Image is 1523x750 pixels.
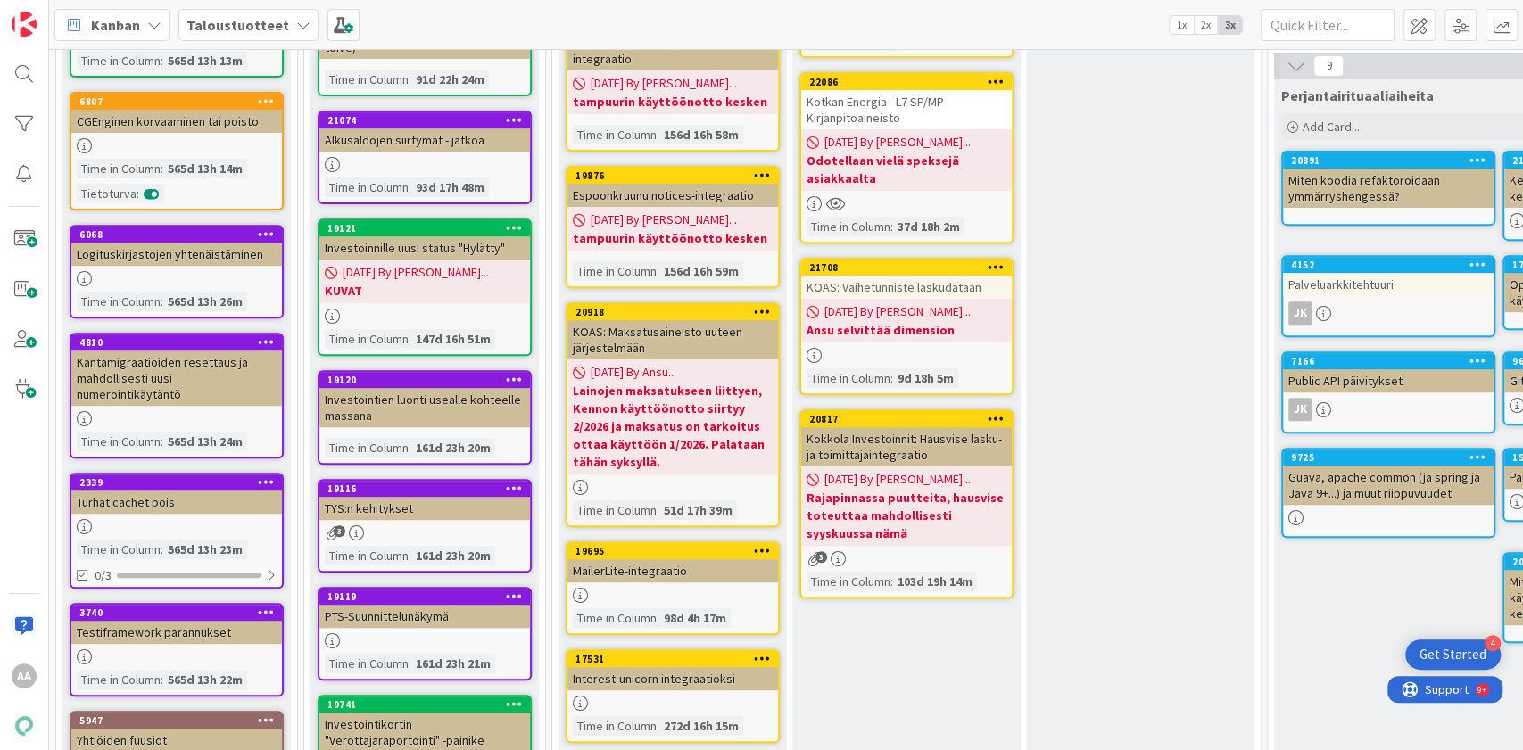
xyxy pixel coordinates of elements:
[319,112,530,128] div: 21074
[893,368,958,388] div: 9d 18h 5m
[573,229,773,247] b: tampuurin käyttöönotto kesken
[1420,646,1486,663] div: Get Started
[71,243,282,266] div: Logituskirjastojen yhtenäistäminen
[1405,639,1501,670] div: Open Get Started checklist, remaining modules: 4
[807,368,890,388] div: Time in Column
[573,125,657,144] div: Time in Column
[327,374,530,386] div: 19120
[163,432,247,451] div: 565d 13h 24m
[566,541,780,635] a: 19695MailerLite-integraatioTime in Column:98d 4h 17m
[409,329,411,349] span: :
[809,261,1012,274] div: 21708
[409,654,411,673] span: :
[567,184,778,207] div: Espoonkruunu notices-integraatio
[319,220,530,260] div: 19121Investoinnille uusi status "Hylätty"
[70,473,284,589] a: 2339Turhat cachet poisTime in Column:565d 13h 23m0/3
[801,427,1012,466] div: Kokkola Investoinnit: Hausvise lasku- ja toimittajaintegraatio
[567,651,778,690] div: 17531Interest-unicorn integraatioksi
[567,559,778,582] div: MailerLite-integraatio
[824,470,971,489] span: [DATE] By [PERSON_NAME]...
[567,304,778,359] div: 20918KOAS: Maksatusaineisto uuteen järjestelmään
[161,292,163,311] span: :
[1283,257,1494,296] div: 4152Palveluarkkitehtuuri
[1170,16,1194,34] span: 1x
[71,110,282,133] div: CGEnginen korvaaminen tai poisto
[890,572,893,591] span: :
[659,261,743,281] div: 156d 16h 59m
[566,649,780,743] a: 17531Interest-unicorn integraatioksiTime in Column:272d 16h 15m
[411,438,495,457] div: 161d 23h 20m
[1288,398,1312,421] div: JK
[319,128,530,152] div: Alkusaldojen siirtymät - jatkoa
[71,713,282,729] div: 5947
[1281,351,1495,433] a: 7166Public API päivityksetJK
[186,16,289,34] b: Taloustuotteet
[659,125,743,144] div: 156d 16h 58m
[163,292,247,311] div: 565d 13h 26m
[318,587,532,680] a: 19119PTS-SuunnittelunäkymäTime in Column:161d 23h 21m
[1303,119,1360,135] span: Add Card...
[411,177,489,197] div: 93d 17h 48m
[807,321,1006,339] b: Ansu selvittää dimension
[893,572,977,591] div: 103d 19h 14m
[70,225,284,318] a: 6068Logituskirjastojen yhtenäistäminenTime in Column:565d 13h 26m
[809,76,1012,88] div: 22086
[1291,154,1494,167] div: 20891
[409,177,411,197] span: :
[807,217,890,236] div: Time in Column
[659,716,743,736] div: 272d 16h 15m
[71,474,282,490] div: 2339
[893,217,964,236] div: 37d 18h 2m
[573,382,773,471] b: Lainojen maksatukseen liittyen, Kennon käyttöönotto siirtyy 2/2026 ja maksatus on tarkoitus ottaa...
[71,474,282,514] div: 2339Turhat cachet pois
[807,152,1006,187] b: Odotellaan vielä speksejä asiakkaalta
[807,572,890,591] div: Time in Column
[573,716,657,736] div: Time in Column
[801,260,1012,299] div: 21708KOAS: Vaihetunniste laskudataan
[79,606,282,619] div: 3740
[327,698,530,711] div: 19741
[91,14,140,36] span: Kanban
[71,621,282,644] div: Testiframework parannukset
[12,12,37,37] img: Visit kanbanzone.com
[1194,16,1218,34] span: 2x
[163,540,247,559] div: 565d 13h 23m
[566,302,780,527] a: 20918KOAS: Maksatusaineisto uuteen järjestelmään[DATE] By Ansu...Lainojen maksatukseen liittyen, ...
[161,51,163,70] span: :
[573,608,657,628] div: Time in Column
[1313,55,1344,77] span: 9
[1283,449,1494,466] div: 9725
[567,168,778,207] div: 19876Espoonkruunu notices-integraatio
[79,476,282,489] div: 2339
[318,370,532,465] a: 19120Investointien luonti usealle kohteelle massanaTime in Column:161d 23h 20m
[79,336,282,349] div: 4810
[77,670,161,689] div: Time in Column
[411,70,489,89] div: 91d 22h 24m
[77,540,161,559] div: Time in Column
[1283,449,1494,505] div: 9725Guava, apache common (ja spring ja Java 9+...) ja muut riippuvuudet
[567,543,778,582] div: 19695MailerLite-integraatio
[334,525,345,537] span: 3
[1283,152,1494,208] div: 20891Miten koodia refaktoroidaan ymmärryshengessä?
[161,432,163,451] span: :
[1261,9,1395,41] input: Quick Filter...
[801,411,1012,427] div: 20817
[90,7,99,21] div: 9+
[591,210,737,229] span: [DATE] By [PERSON_NAME]...
[815,551,827,563] span: 3
[1283,169,1494,208] div: Miten koodia refaktoroidaan ymmärryshengessä?
[325,70,409,89] div: Time in Column
[801,276,1012,299] div: KOAS: Vaihetunniste laskudataan
[319,372,530,388] div: 19120
[325,329,409,349] div: Time in Column
[161,159,163,178] span: :
[1283,353,1494,392] div: 7166Public API päivitykset
[1485,635,1501,651] div: 4
[79,714,282,727] div: 5947
[809,413,1012,425] div: 20817
[1281,151,1495,226] a: 20891Miten koodia refaktoroidaan ymmärryshengessä?
[567,667,778,690] div: Interest-unicorn integraatioksi
[77,159,161,178] div: Time in Column
[163,51,247,70] div: 565d 13h 13m
[1291,451,1494,464] div: 9725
